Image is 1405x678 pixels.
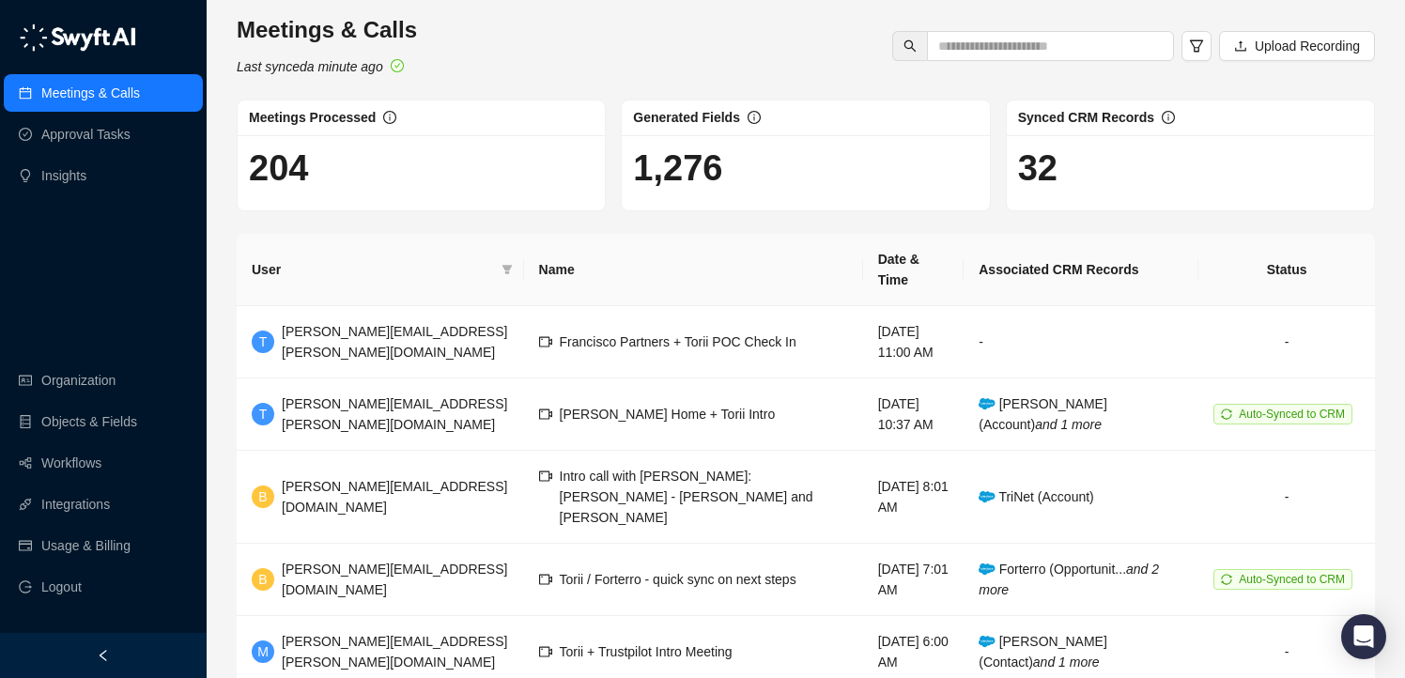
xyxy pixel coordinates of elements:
span: Forterro (Opportunit... [979,562,1159,597]
span: [PERSON_NAME][EMAIL_ADDRESS][PERSON_NAME][DOMAIN_NAME] [282,324,507,360]
div: Open Intercom Messenger [1341,614,1386,659]
span: video-camera [539,645,552,658]
span: [PERSON_NAME] Home + Torii Intro [560,407,776,422]
th: Associated CRM Records [964,234,1198,306]
span: [PERSON_NAME][EMAIL_ADDRESS][PERSON_NAME][DOMAIN_NAME] [282,634,507,670]
td: [DATE] 10:37 AM [863,378,965,451]
span: User [252,259,494,280]
a: Organization [41,362,116,399]
span: check-circle [391,59,404,72]
h1: 1,276 [633,146,978,190]
span: video-camera [539,408,552,421]
span: Intro call with [PERSON_NAME]: [PERSON_NAME] - [PERSON_NAME] and [PERSON_NAME] [560,469,813,525]
td: [DATE] 7:01 AM [863,544,965,616]
a: Usage & Billing [41,527,131,564]
span: Auto-Synced to CRM [1239,408,1345,421]
a: Integrations [41,485,110,523]
span: Meetings Processed [249,110,376,125]
img: logo-05li4sbe.png [19,23,136,52]
span: info-circle [383,111,396,124]
i: Last synced a minute ago [237,59,383,74]
td: - [1198,306,1375,378]
span: Torii + Trustpilot Intro Meeting [560,644,733,659]
span: B [258,486,267,507]
a: Insights [41,157,86,194]
span: video-camera [539,573,552,586]
span: upload [1234,39,1247,53]
span: [PERSON_NAME] (Account) [979,396,1107,432]
span: search [903,39,917,53]
th: Status [1198,234,1375,306]
span: video-camera [539,335,552,348]
span: video-camera [539,470,552,483]
i: and 1 more [1035,417,1102,432]
span: [PERSON_NAME][EMAIL_ADDRESS][DOMAIN_NAME] [282,562,507,597]
span: info-circle [1162,111,1175,124]
span: [PERSON_NAME][EMAIL_ADDRESS][PERSON_NAME][DOMAIN_NAME] [282,396,507,432]
a: Approval Tasks [41,116,131,153]
span: sync [1221,574,1232,585]
span: Upload Recording [1255,36,1360,56]
span: info-circle [748,111,761,124]
span: Generated Fields [633,110,740,125]
i: and 1 more [1033,655,1100,670]
td: - [964,306,1198,378]
span: T [259,331,268,352]
a: Meetings & Calls [41,74,140,112]
span: [PERSON_NAME] (Contact) [979,634,1107,670]
span: filter [498,255,517,284]
span: Torii / Forterro - quick sync on next steps [560,572,796,587]
td: - [1198,451,1375,544]
a: Workflows [41,444,101,482]
span: T [259,404,268,424]
td: [DATE] 11:00 AM [863,306,965,378]
h3: Meetings & Calls [237,15,417,45]
span: filter [502,264,513,275]
span: Auto-Synced to CRM [1239,573,1345,586]
span: B [258,569,267,590]
span: Logout [41,568,82,606]
span: [PERSON_NAME][EMAIL_ADDRESS][DOMAIN_NAME] [282,479,507,515]
span: logout [19,580,32,593]
button: Upload Recording [1219,31,1375,61]
span: TriNet (Account) [979,489,1094,504]
th: Date & Time [863,234,965,306]
a: Objects & Fields [41,403,137,440]
th: Name [524,234,863,306]
td: [DATE] 8:01 AM [863,451,965,544]
span: left [97,649,110,662]
h1: 32 [1018,146,1363,190]
h1: 204 [249,146,594,190]
span: sync [1221,408,1232,420]
span: M [257,641,269,662]
span: Synced CRM Records [1018,110,1154,125]
span: Francisco Partners + Torii POC Check In [560,334,796,349]
i: and 2 more [979,562,1159,597]
span: filter [1189,39,1204,54]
